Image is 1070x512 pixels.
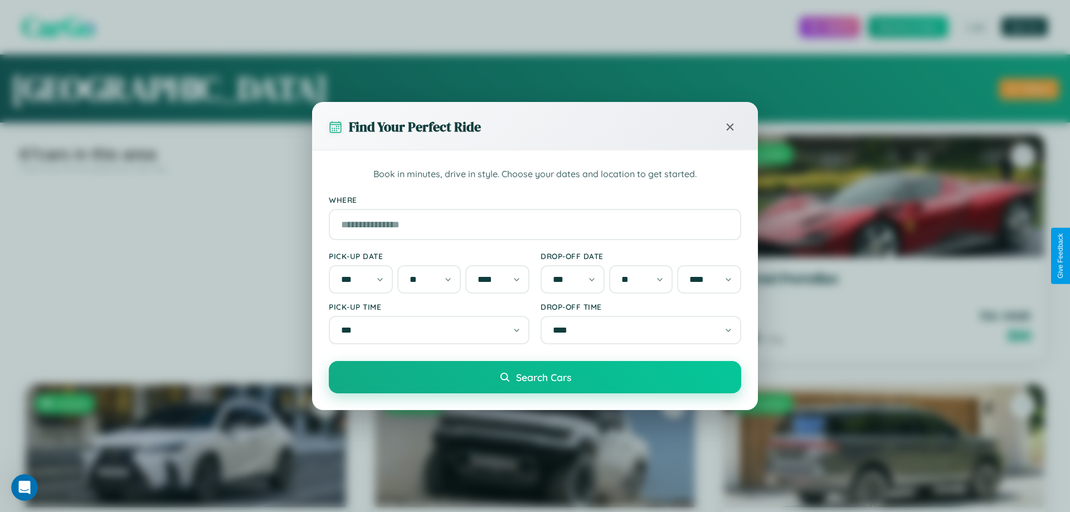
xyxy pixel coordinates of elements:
label: Pick-up Time [329,302,529,311]
button: Search Cars [329,361,741,393]
p: Book in minutes, drive in style. Choose your dates and location to get started. [329,167,741,182]
label: Pick-up Date [329,251,529,261]
label: Drop-off Date [541,251,741,261]
label: Where [329,195,741,204]
label: Drop-off Time [541,302,741,311]
h3: Find Your Perfect Ride [349,118,481,136]
span: Search Cars [516,371,571,383]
